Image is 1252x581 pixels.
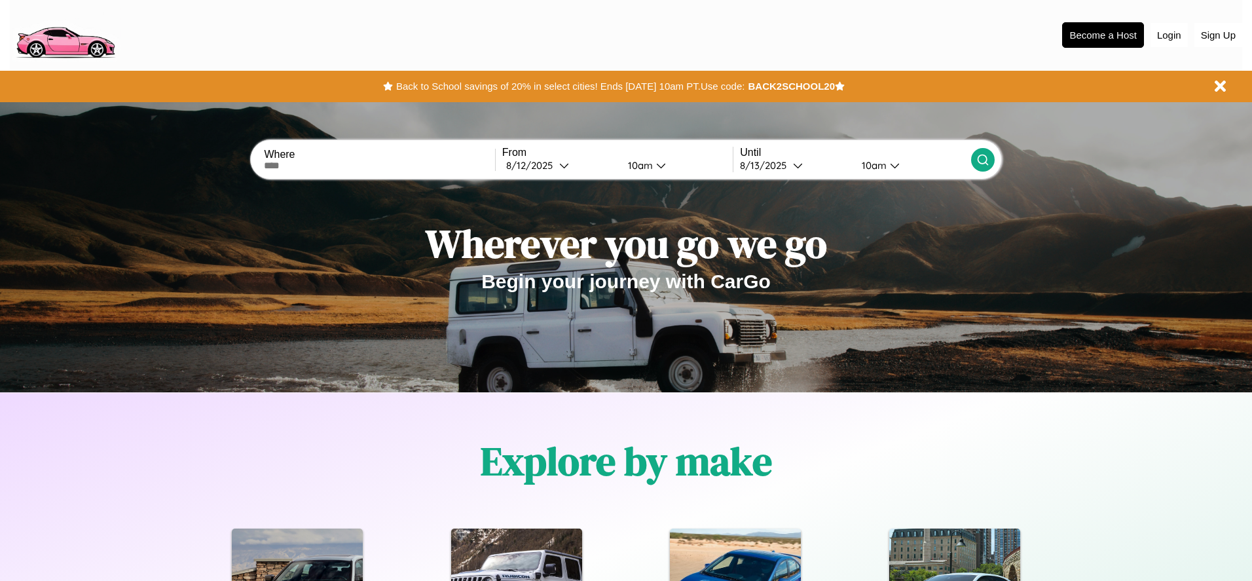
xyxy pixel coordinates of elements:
div: 10am [855,159,890,172]
div: 8 / 12 / 2025 [506,159,559,172]
button: Become a Host [1062,22,1144,48]
b: BACK2SCHOOL20 [748,81,835,92]
label: Until [740,147,970,159]
button: Back to School savings of 20% in select cities! Ends [DATE] 10am PT.Use code: [393,77,748,96]
h1: Explore by make [481,434,772,488]
button: 10am [851,159,970,172]
button: Sign Up [1194,23,1242,47]
button: Login [1151,23,1188,47]
button: 10am [617,159,733,172]
label: From [502,147,733,159]
button: 8/12/2025 [502,159,617,172]
img: logo [10,7,120,62]
div: 10am [621,159,656,172]
div: 8 / 13 / 2025 [740,159,793,172]
label: Where [264,149,494,160]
